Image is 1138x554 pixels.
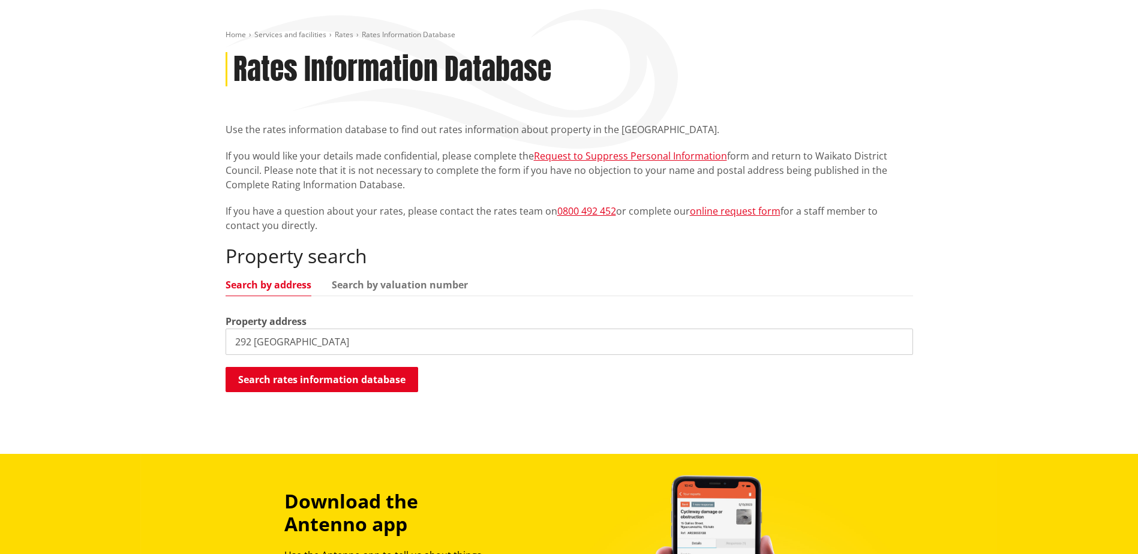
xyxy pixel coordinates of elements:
a: Services and facilities [254,29,326,40]
a: online request form [690,204,780,218]
p: If you have a question about your rates, please contact the rates team on or complete our for a s... [226,204,913,233]
h2: Property search [226,245,913,267]
h3: Download the Antenno app [284,490,502,536]
h1: Rates Information Database [233,52,551,87]
a: Search by address [226,280,311,290]
a: Request to Suppress Personal Information [534,149,727,162]
a: 0800 492 452 [557,204,616,218]
span: Rates Information Database [362,29,455,40]
p: Use the rates information database to find out rates information about property in the [GEOGRAPHI... [226,122,913,137]
button: Search rates information database [226,367,418,392]
label: Property address [226,314,307,329]
iframe: Messenger Launcher [1083,504,1126,547]
p: If you would like your details made confidential, please complete the form and return to Waikato ... [226,149,913,192]
input: e.g. Duke Street NGARUAWAHIA [226,329,913,355]
a: Rates [335,29,353,40]
a: Home [226,29,246,40]
nav: breadcrumb [226,30,913,40]
a: Search by valuation number [332,280,468,290]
